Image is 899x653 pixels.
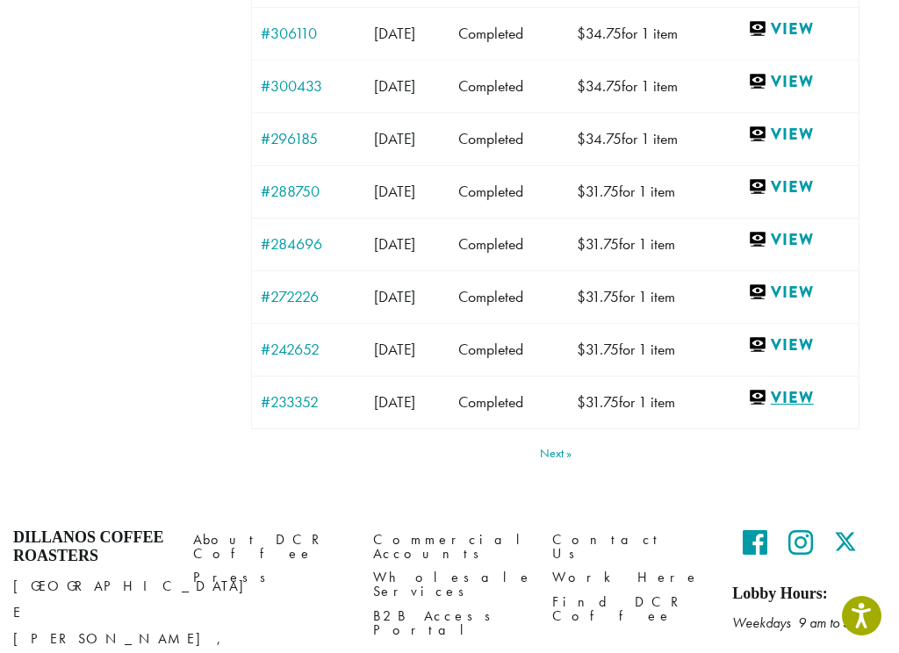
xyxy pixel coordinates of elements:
a: Contact Us [552,528,706,566]
a: View [748,387,850,409]
td: for 1 item [568,323,739,376]
a: Press [193,566,347,590]
a: Wholesale Services [373,566,527,604]
a: View [748,334,850,356]
span: $ [577,129,586,148]
a: View [748,124,850,146]
a: #296185 [261,131,356,147]
span: $ [577,234,586,254]
h4: Dillanos Coffee Roasters [13,528,167,566]
a: View [748,282,850,304]
span: $ [577,287,586,306]
td: Completed [449,270,568,323]
span: [DATE] [374,129,415,148]
span: [DATE] [374,182,415,201]
h5: Lobby Hours: [732,585,886,604]
span: [DATE] [374,287,415,306]
span: 31.75 [577,340,619,359]
td: Completed [449,323,568,376]
td: Completed [449,218,568,270]
span: [DATE] [374,76,415,96]
span: $ [577,24,586,43]
td: for 1 item [568,376,739,428]
em: Weekdays 9 am to 5 pm [732,614,871,632]
a: View [748,71,850,93]
span: 31.75 [577,234,619,254]
a: #306110 [261,25,356,41]
span: $ [577,76,586,96]
span: 31.75 [577,392,619,412]
a: #284696 [261,236,356,252]
span: 34.75 [577,24,622,43]
a: #272226 [261,289,356,305]
span: 34.75 [577,76,622,96]
a: Work Here [552,566,706,590]
span: [DATE] [374,234,415,254]
td: Completed [449,165,568,218]
td: for 1 item [568,60,739,112]
td: for 1 item [568,270,739,323]
td: for 1 item [568,218,739,270]
a: B2B Access Portal [373,604,527,642]
a: View [748,176,850,198]
a: #233352 [261,394,356,410]
a: #242652 [261,341,356,357]
a: Find DCR Coffee [552,590,706,628]
td: Completed [449,112,568,165]
td: Completed [449,7,568,60]
span: $ [577,392,586,412]
td: for 1 item [568,7,739,60]
span: 34.75 [577,129,622,148]
td: Completed [449,60,568,112]
span: [DATE] [374,24,415,43]
span: 31.75 [577,182,619,201]
a: Next [540,447,572,459]
td: Completed [449,376,568,428]
span: 31.75 [577,287,619,306]
a: #288750 [261,183,356,199]
a: Commercial Accounts [373,528,527,566]
span: [DATE] [374,392,415,412]
td: for 1 item [568,112,739,165]
a: View [748,229,850,251]
a: About DCR Coffee [193,528,347,566]
span: $ [577,340,586,359]
a: #300433 [261,78,356,94]
span: $ [577,182,586,201]
a: View [748,18,850,40]
span: [DATE] [374,340,415,359]
td: for 1 item [568,165,739,218]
